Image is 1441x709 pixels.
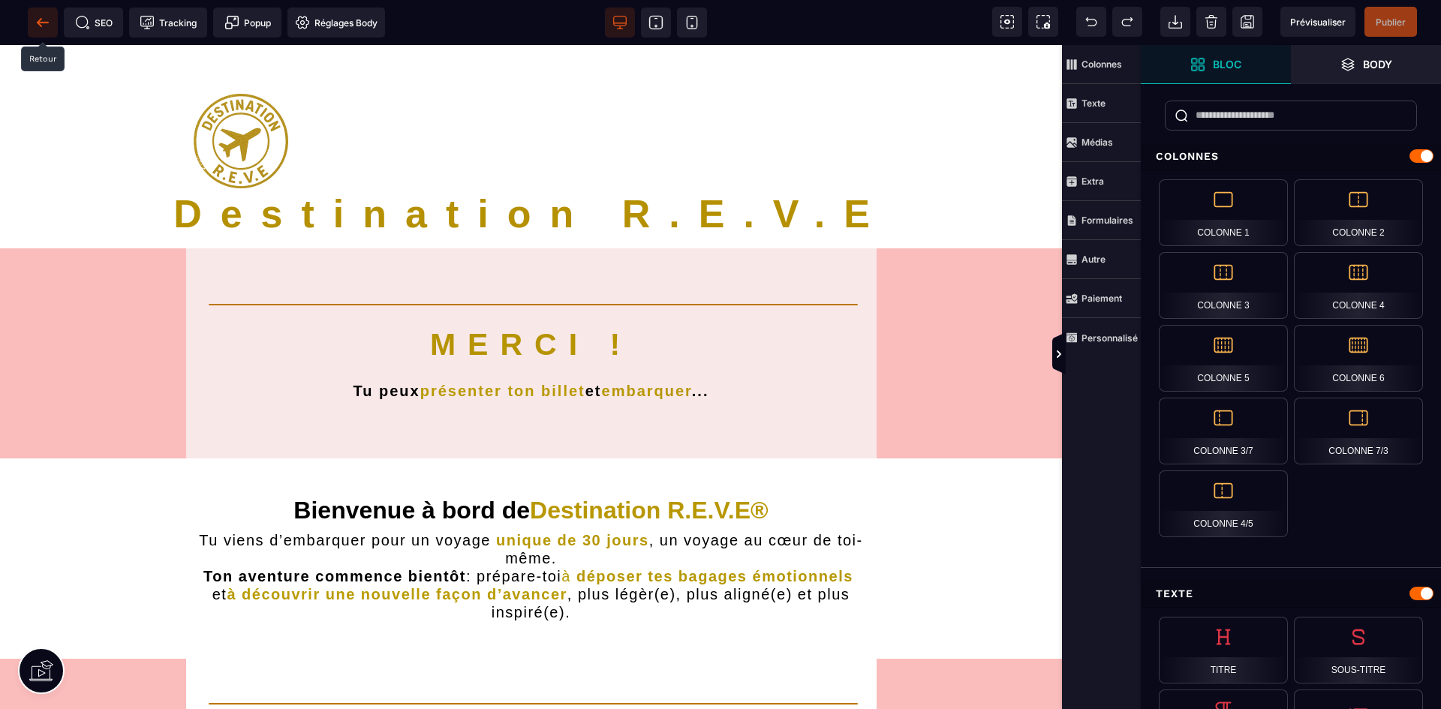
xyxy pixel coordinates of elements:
h1: Bienvenue à bord de [186,451,877,485]
span: Rétablir [1112,7,1142,37]
span: Afficher les vues [1141,332,1156,377]
span: Texte [1062,84,1141,123]
span: Retour [28,8,58,38]
strong: Personnalisé [1082,332,1138,344]
span: Colonnes [1062,45,1141,84]
span: Défaire [1076,7,1106,37]
div: Colonne 3/7 [1159,398,1288,464]
div: Colonne 6 [1294,325,1423,392]
span: Extra [1062,162,1141,201]
span: Publier [1376,17,1406,28]
span: Tracking [140,15,197,30]
div: Colonne 2 [1294,179,1423,246]
span: Autre [1062,240,1141,279]
strong: Autre [1082,254,1106,265]
span: Paiement [1062,279,1141,318]
span: Importer [1160,7,1190,37]
h2: Tu viens d’embarquer pour un voyage , un voyage au cœur de toi-même. : prépare-toi et , plus légè... [186,486,877,576]
strong: Texte [1082,98,1106,109]
span: Créer une alerte modale [213,8,281,38]
strong: Bloc [1213,59,1241,70]
div: Titre [1159,617,1288,683]
div: Colonne 3 [1159,252,1288,319]
div: Colonne 1 [1159,179,1288,246]
span: SEO [75,15,113,30]
div: Colonnes [1141,143,1441,170]
img: 6bc32b15c6a1abf2dae384077174aadc_LOGOT15p.png [194,49,288,143]
span: Personnalisé [1062,318,1141,357]
span: Enregistrer le contenu [1364,7,1417,37]
span: Enregistrer [1232,7,1262,37]
div: Colonne 5 [1159,325,1288,392]
div: Texte [1141,580,1441,608]
span: Prévisualiser [1290,17,1346,28]
span: Aperçu [1280,7,1355,37]
span: Code de suivi [129,8,207,38]
span: Ouvrir les blocs [1141,45,1291,84]
div: Colonne 7/3 [1294,398,1423,464]
b: Ton aventure commence bientôt [203,523,466,539]
span: Favicon [287,8,385,38]
span: Capture d'écran [1028,7,1058,37]
strong: Body [1363,59,1392,70]
span: Popup [224,15,271,30]
span: Ouvrir les calques [1291,45,1441,84]
span: Voir bureau [605,8,635,38]
span: Nettoyage [1196,7,1226,37]
strong: Médias [1082,137,1113,148]
span: Voir les composants [992,7,1022,37]
span: Voir tablette [641,8,671,38]
strong: Extra [1082,176,1104,187]
strong: Colonnes [1082,59,1122,70]
span: Métadata SEO [64,8,123,38]
div: Colonne 4/5 [1159,470,1288,537]
strong: Formulaires [1082,215,1133,226]
div: Sous-titre [1294,617,1423,683]
h2: Tu peux et ... [209,324,854,357]
div: Colonne 4 [1294,252,1423,319]
span: Voir mobile [677,8,707,38]
span: Réglages Body [295,15,378,30]
span: Formulaires [1062,201,1141,240]
span: Médias [1062,123,1141,162]
strong: Paiement [1082,293,1122,304]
